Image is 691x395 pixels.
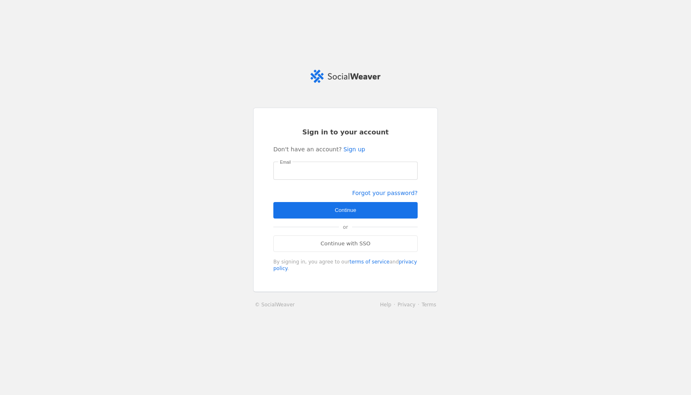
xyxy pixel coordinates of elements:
[273,259,418,272] div: By signing in, you agree to our and .
[380,302,391,308] a: Help
[273,145,342,153] span: Don't have an account?
[339,219,352,235] span: or
[302,128,389,137] span: Sign in to your account
[397,302,415,308] a: Privacy
[335,206,356,214] span: Continue
[343,145,365,153] a: Sign up
[352,190,418,196] a: Forgot your password?
[280,158,291,166] mat-label: Email
[391,301,397,309] li: ·
[416,301,422,309] li: ·
[280,166,411,176] input: Email
[273,259,417,271] a: privacy policy
[255,301,295,309] a: © SocialWeaver
[273,202,418,219] button: Continue
[422,302,436,308] a: Terms
[350,259,390,265] a: terms of service
[273,235,418,252] a: Continue with SSO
